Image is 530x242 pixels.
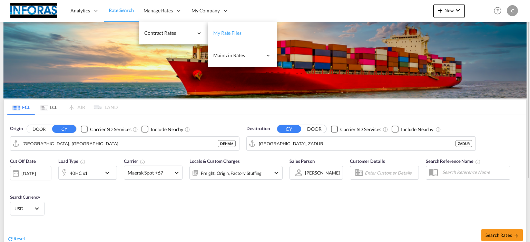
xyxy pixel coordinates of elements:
[141,125,183,133] md-checkbox: Checkbox No Ink
[436,8,462,13] span: New
[492,5,507,17] div: Help
[103,169,115,177] md-icon: icon-chevron-down
[213,52,262,59] span: Maintain Rates
[247,137,475,150] md-input-container: Durban, ZADUR
[81,125,131,133] md-checkbox: Checkbox No Ink
[213,30,242,36] span: My Rate Files
[7,99,35,115] md-tab-item: FCL
[485,232,519,238] span: Search Rates
[302,125,326,133] button: DOOR
[14,206,34,212] span: USD
[10,180,15,189] md-datepicker: Select
[304,168,341,178] md-select: Sales Person: Christiane Bender
[426,158,481,164] span: Search Reference Name
[218,140,236,147] div: DEHAM
[151,126,183,133] div: Include Nearby
[7,99,118,115] md-pagination-wrapper: Use the left and right arrow keys to navigate between tabs
[350,158,385,164] span: Customer Details
[272,169,281,177] md-icon: icon-chevron-down
[144,7,173,14] span: Manage Rates
[246,125,270,132] span: Destination
[144,30,193,36] span: Contract Rates
[481,229,523,241] button: Search Ratesicon-arrow-right
[201,168,262,178] div: Freight Origin Factory Stuffing
[401,126,433,133] div: Include Nearby
[35,99,62,115] md-tab-item: LCL
[507,5,518,16] div: C
[139,22,208,44] div: Contract Rates
[80,159,86,165] md-icon: icon-information-outline
[10,125,22,132] span: Origin
[331,125,381,133] md-checkbox: Checkbox No Ink
[383,127,388,132] md-icon: Unchecked: Search for CY (Container Yard) services for all selected carriers.Checked : Search for...
[259,138,455,149] input: Search by Port
[13,235,25,241] span: Reset
[90,126,131,133] div: Carrier SD Services
[185,127,190,132] md-icon: Unchecked: Ignores neighbouring ports when fetching rates.Checked : Includes neighbouring ports w...
[189,158,240,164] span: Locals & Custom Charges
[365,168,416,178] input: Enter Customer Details
[124,158,145,164] span: Carrier
[10,3,57,19] img: eff75c7098ee11eeb65dd1c63e392380.jpg
[52,125,76,133] button: CY
[58,158,86,164] span: Load Type
[70,168,88,178] div: 40HC x1
[21,170,36,177] div: [DATE]
[132,127,138,132] md-icon: Unchecked: Search for CY (Container Yard) services for all selected carriers.Checked : Search for...
[22,138,218,149] input: Search by Port
[277,125,301,133] button: CY
[10,137,239,150] md-input-container: Hamburg, DEHAM
[189,166,283,180] div: Freight Origin Factory Stuffingicon-chevron-down
[10,194,40,200] span: Search Currency
[208,44,277,67] div: Maintain Rates
[455,140,472,147] div: ZADUR
[475,159,481,165] md-icon: Your search will be saved by the below given name
[27,125,51,133] button: DOOR
[58,166,117,180] div: 40HC x1icon-chevron-down
[436,6,444,14] md-icon: icon-plus 400-fg
[3,22,527,98] img: LCL+%26+FCL+BACKGROUND.png
[435,127,441,132] md-icon: Unchecked: Ignores neighbouring ports when fetching rates.Checked : Includes neighbouring ports w...
[14,203,41,213] md-select: Select Currency: $ USDUnited States Dollar
[10,158,36,164] span: Cut Off Date
[439,167,510,177] input: Search Reference Name
[128,169,173,176] span: Maersk Spot +67
[10,166,51,180] div: [DATE]
[192,7,220,14] span: My Company
[289,158,315,164] span: Sales Person
[392,125,433,133] md-checkbox: Checkbox No Ink
[305,170,340,176] div: [PERSON_NAME]
[109,7,134,13] span: Rate Search
[208,22,277,44] a: My Rate Files
[340,126,381,133] div: Carrier SD Services
[7,236,13,242] md-icon: icon-refresh
[514,233,519,238] md-icon: icon-arrow-right
[70,7,90,14] span: Analytics
[454,6,462,14] md-icon: icon-chevron-down
[140,159,145,165] md-icon: The selected Trucker/Carrierwill be displayed in the rate results If the rates are from another f...
[492,5,503,17] span: Help
[433,4,465,18] button: icon-plus 400-fgNewicon-chevron-down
